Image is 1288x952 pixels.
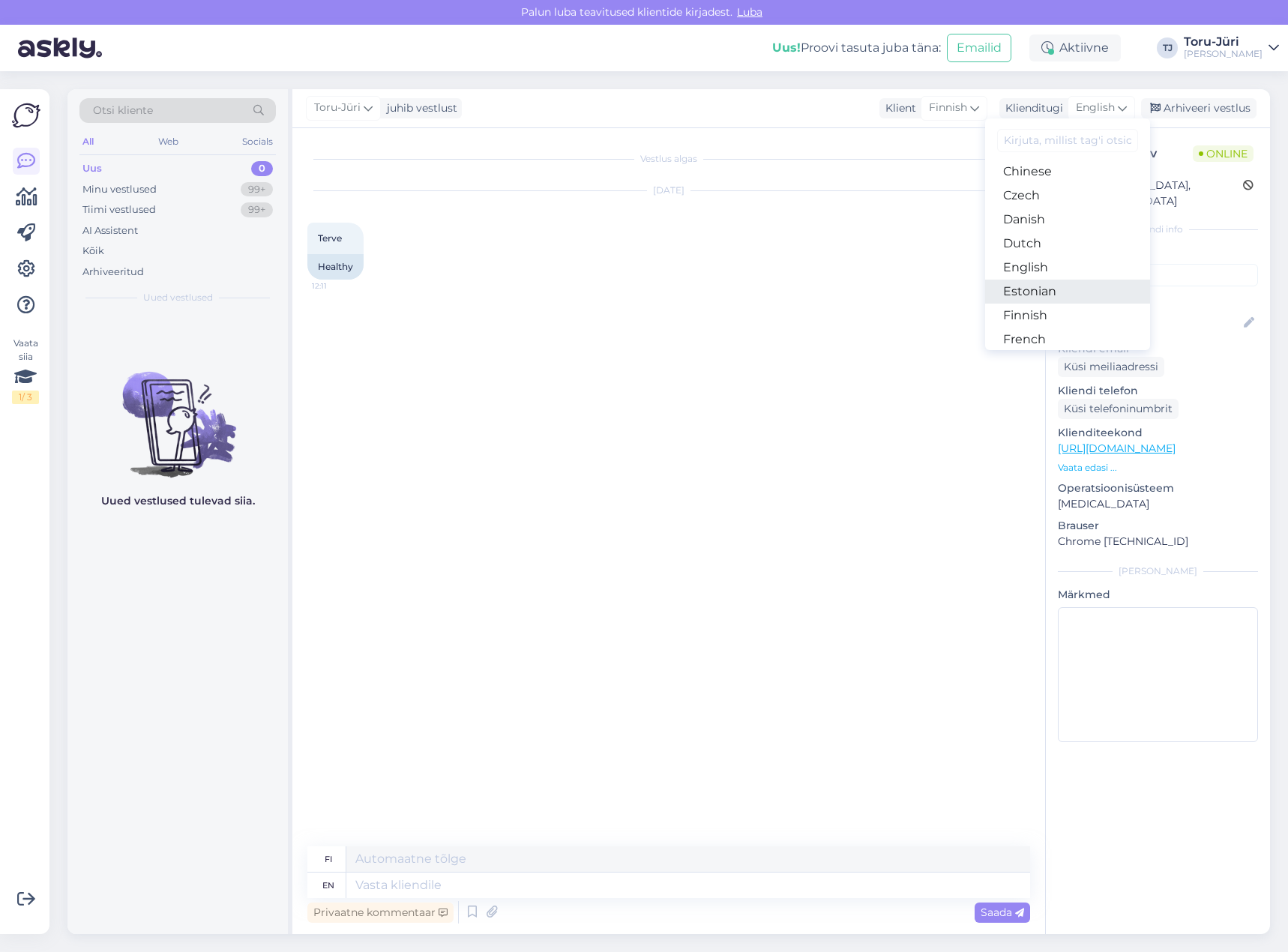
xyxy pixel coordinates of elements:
[1058,480,1258,496] p: Operatsioonisüsteem
[307,184,1030,197] div: [DATE]
[1141,98,1257,118] div: Arhiveeri vestlus
[985,232,1150,256] a: Dutch
[325,846,332,872] div: fi
[1058,245,1258,261] p: Kliendi tag'id
[1029,34,1121,61] div: Aktiivne
[241,202,273,217] div: 99+
[1058,442,1176,455] a: [URL][DOMAIN_NAME]
[12,101,40,130] img: Askly Logo
[1076,100,1115,116] span: English
[82,161,102,176] div: Uus
[985,280,1150,304] a: Estonian
[155,132,181,151] div: Web
[82,265,144,280] div: Arhiveeritud
[143,291,213,304] span: Uued vestlused
[381,100,457,116] div: juhib vestlust
[1058,292,1258,308] p: Kliendi nimi
[82,182,157,197] div: Minu vestlused
[307,254,364,280] div: Healthy
[1058,264,1258,286] input: Lisa tag
[985,160,1150,184] a: Chinese
[929,100,967,116] span: Finnish
[12,337,39,404] div: Vaata siia
[1058,357,1164,377] div: Küsi meiliaadressi
[82,244,104,259] div: Kõik
[1058,587,1258,603] p: Märkmed
[101,493,255,509] p: Uued vestlused tulevad siia.
[312,280,368,292] span: 12:11
[93,103,153,118] span: Otsi kliente
[981,906,1024,919] span: Saada
[985,304,1150,328] a: Finnish
[985,328,1150,352] a: French
[82,223,138,238] div: AI Assistent
[1058,383,1258,399] p: Kliendi telefon
[82,202,156,217] div: Tiimi vestlused
[1058,534,1258,549] p: Chrome [TECHNICAL_ID]
[1058,341,1258,357] p: Kliendi email
[307,152,1030,166] div: Vestlus algas
[997,129,1138,152] input: Kirjuta, millist tag'i otsid
[1058,223,1258,236] div: Kliendi info
[67,345,288,480] img: No chats
[1184,36,1263,48] div: Toru-Jüri
[1058,399,1179,419] div: Küsi telefoninumbrit
[1157,37,1178,58] div: TJ
[947,34,1011,62] button: Emailid
[239,132,276,151] div: Socials
[1184,48,1263,60] div: [PERSON_NAME]
[1184,36,1279,60] a: Toru-Jüri[PERSON_NAME]
[1058,496,1258,512] p: [MEDICAL_DATA]
[1058,518,1258,534] p: Brauser
[314,100,361,116] span: Toru-Jüri
[1058,425,1258,441] p: Klienditeekond
[1062,178,1243,209] div: [GEOGRAPHIC_DATA], [GEOGRAPHIC_DATA]
[1058,461,1258,475] p: Vaata edasi ...
[732,5,767,19] span: Luba
[322,873,334,898] div: en
[999,100,1063,116] div: Klienditugi
[12,391,39,404] div: 1 / 3
[307,903,454,923] div: Privaatne kommentaar
[241,182,273,197] div: 99+
[318,232,342,244] span: Terve
[879,100,916,116] div: Klient
[985,184,1150,208] a: Czech
[79,132,97,151] div: All
[772,40,801,55] b: Uus!
[1059,315,1241,331] input: Lisa nimi
[251,161,273,176] div: 0
[985,256,1150,280] a: English
[772,39,941,57] div: Proovi tasuta juba täna:
[1058,564,1258,578] div: [PERSON_NAME]
[985,208,1150,232] a: Danish
[1193,145,1254,162] span: Online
